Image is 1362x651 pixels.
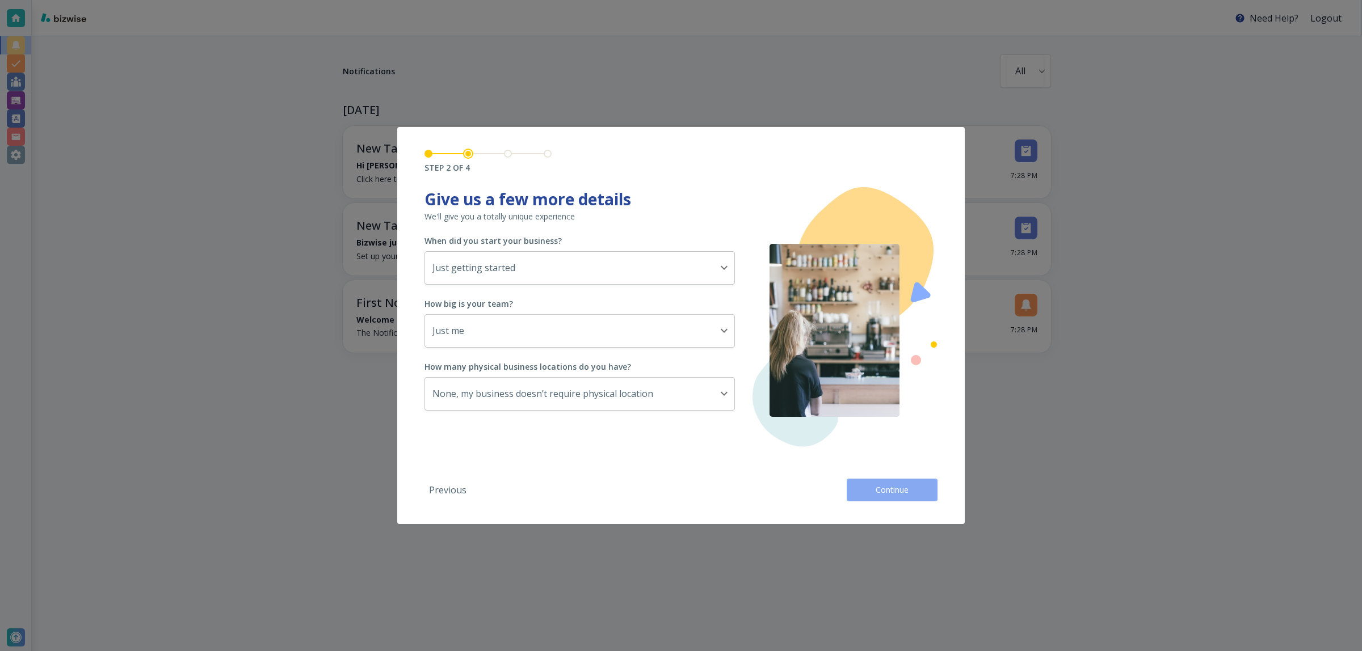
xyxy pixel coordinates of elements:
[424,314,735,348] div: Just me
[432,387,717,400] p: None, my business doesn’t require physical location
[847,479,938,501] button: Continue
[424,211,735,222] p: We'll give you a totally unique experience
[432,261,717,274] p: Just getting started
[424,479,471,501] button: Previous
[874,484,910,496] span: Continue
[424,361,631,373] h6: How many physical business locations do you have?
[429,484,466,496] p: Previous
[424,235,562,247] h6: When did you start your business?
[424,162,552,174] h6: STEP 2 OF 4
[424,251,735,285] div: Just getting started
[432,324,717,337] p: Just me
[424,298,513,310] h6: How big is your team?
[424,187,735,211] h1: Give us a few more details
[424,377,735,411] div: None, my business doesn’t require physical location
